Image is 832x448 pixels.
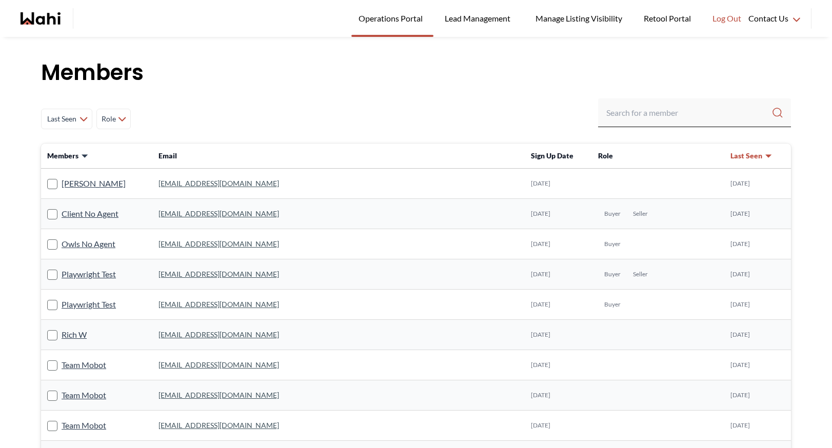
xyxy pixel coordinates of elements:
[159,239,279,248] a: [EMAIL_ADDRESS][DOMAIN_NAME]
[159,360,279,369] a: [EMAIL_ADDRESS][DOMAIN_NAME]
[159,151,177,160] span: Email
[525,259,592,290] td: [DATE]
[724,411,791,441] td: [DATE]
[47,151,78,161] span: Members
[159,300,279,309] a: [EMAIL_ADDRESS][DOMAIN_NAME]
[525,350,592,380] td: [DATE]
[62,298,116,311] a: Playwright Test
[724,259,791,290] td: [DATE]
[62,389,106,402] a: Team Mobot
[531,151,573,160] span: Sign Up Date
[525,380,592,411] td: [DATE]
[644,12,694,25] span: Retool Portal
[62,419,106,432] a: Team Mobot
[62,268,116,281] a: Playwright Test
[525,169,592,199] td: [DATE]
[159,330,279,339] a: [EMAIL_ADDRESS][DOMAIN_NAME]
[159,391,279,399] a: [EMAIL_ADDRESS][DOMAIN_NAME]
[633,210,648,218] span: Seller
[62,207,118,220] a: Client No Agent
[724,199,791,229] td: [DATE]
[445,12,514,25] span: Lead Management
[62,358,106,372] a: Team Mobot
[724,229,791,259] td: [DATE]
[724,380,791,411] td: [DATE]
[604,240,621,248] span: Buyer
[730,151,772,161] button: Last Seen
[159,421,279,430] a: [EMAIL_ADDRESS][DOMAIN_NAME]
[101,110,116,128] span: Role
[724,320,791,350] td: [DATE]
[159,179,279,188] a: [EMAIL_ADDRESS][DOMAIN_NAME]
[62,177,126,190] a: [PERSON_NAME]
[598,151,613,160] span: Role
[525,229,592,259] td: [DATE]
[62,237,115,251] a: Owls No Agent
[604,210,621,218] span: Buyer
[47,151,89,161] button: Members
[525,411,592,441] td: [DATE]
[21,12,61,25] a: Wahi homepage
[724,350,791,380] td: [DATE]
[712,12,741,25] span: Log Out
[724,169,791,199] td: [DATE]
[62,328,87,341] a: Rich W
[724,290,791,320] td: [DATE]
[606,104,771,122] input: Search input
[159,209,279,218] a: [EMAIL_ADDRESS][DOMAIN_NAME]
[41,57,791,88] h1: Members
[159,270,279,278] a: [EMAIL_ADDRESS][DOMAIN_NAME]
[532,12,625,25] span: Manage Listing Visibility
[359,12,426,25] span: Operations Portal
[525,199,592,229] td: [DATE]
[525,290,592,320] td: [DATE]
[730,151,762,161] span: Last Seen
[525,320,592,350] td: [DATE]
[633,270,648,278] span: Seller
[604,300,621,309] span: Buyer
[604,270,621,278] span: Buyer
[46,110,77,128] span: Last Seen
